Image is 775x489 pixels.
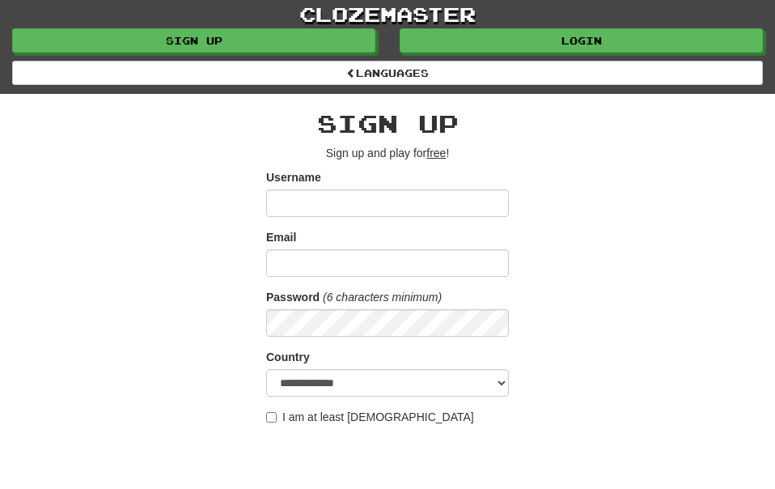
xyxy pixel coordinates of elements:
[266,412,277,423] input: I am at least [DEMOGRAPHIC_DATA]
[266,349,310,365] label: Country
[323,291,442,304] em: (6 characters minimum)
[266,289,320,305] label: Password
[266,409,474,425] label: I am at least [DEMOGRAPHIC_DATA]
[426,147,446,159] u: free
[266,110,509,137] h2: Sign up
[12,61,763,85] a: Languages
[266,145,509,161] p: Sign up and play for !
[266,229,296,245] label: Email
[266,169,321,185] label: Username
[12,28,375,53] a: Sign up
[400,28,763,53] a: Login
